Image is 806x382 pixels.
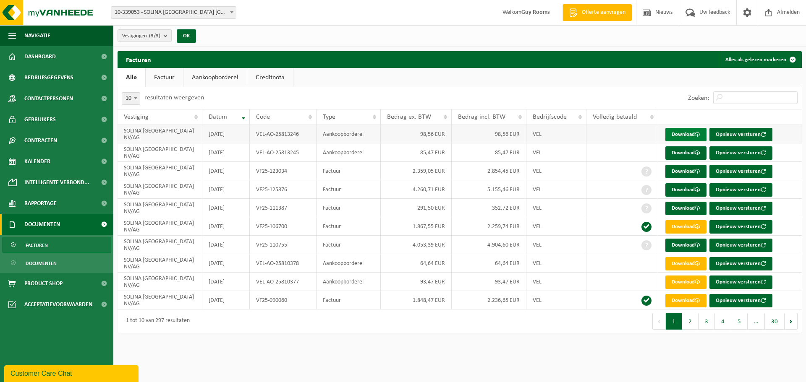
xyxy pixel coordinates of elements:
[665,294,707,307] a: Download
[452,236,526,254] td: 4.904,60 EUR
[699,313,715,330] button: 3
[317,162,381,180] td: Factuur
[24,273,63,294] span: Product Shop
[526,217,586,236] td: VEL
[526,199,586,217] td: VEL
[709,183,772,197] button: Opnieuw versturen
[209,114,227,120] span: Datum
[709,128,772,141] button: Opnieuw versturen
[709,202,772,215] button: Opnieuw versturen
[452,199,526,217] td: 352,72 EUR
[317,236,381,254] td: Factuur
[533,114,567,120] span: Bedrijfscode
[317,199,381,217] td: Factuur
[118,68,145,87] a: Alle
[183,68,247,87] a: Aankoopborderel
[26,255,57,271] span: Documenten
[118,29,172,42] button: Vestigingen(3/3)
[111,7,236,18] span: 10-339053 - SOLINA BELGIUM NV/AG - EUPEN
[177,29,196,43] button: OK
[24,294,92,315] span: Acceptatievoorwaarden
[665,257,707,270] a: Download
[682,313,699,330] button: 2
[526,236,586,254] td: VEL
[24,25,50,46] span: Navigatie
[144,94,204,101] label: resultaten weergeven
[719,51,801,68] button: Alles als gelezen markeren
[666,313,682,330] button: 1
[709,257,772,270] button: Opnieuw versturen
[765,313,785,330] button: 30
[122,30,160,42] span: Vestigingen
[250,180,316,199] td: VF25-125876
[665,165,707,178] a: Download
[118,180,202,199] td: SOLINA [GEOGRAPHIC_DATA] NV/AG
[202,162,250,180] td: [DATE]
[124,114,149,120] span: Vestiging
[665,239,707,252] a: Download
[381,236,452,254] td: 4.053,39 EUR
[526,291,586,309] td: VEL
[256,114,270,120] span: Code
[458,114,505,120] span: Bedrag incl. BTW
[122,92,140,105] span: 10
[149,33,160,39] count: (3/3)
[665,275,707,289] a: Download
[2,255,111,271] a: Documenten
[146,68,183,87] a: Factuur
[317,217,381,236] td: Factuur
[381,199,452,217] td: 291,50 EUR
[526,125,586,143] td: VEL
[24,172,89,193] span: Intelligente verbond...
[580,8,628,17] span: Offerte aanvragen
[202,217,250,236] td: [DATE]
[452,162,526,180] td: 2.854,45 EUR
[452,291,526,309] td: 2.236,65 EUR
[111,6,236,19] span: 10-339053 - SOLINA BELGIUM NV/AG - EUPEN
[323,114,335,120] span: Type
[118,199,202,217] td: SOLINA [GEOGRAPHIC_DATA] NV/AG
[563,4,632,21] a: Offerte aanvragen
[452,254,526,273] td: 64,64 EUR
[317,143,381,162] td: Aankoopborderel
[250,236,316,254] td: VF25-110755
[709,146,772,160] button: Opnieuw versturen
[526,162,586,180] td: VEL
[665,128,707,141] a: Download
[387,114,431,120] span: Bedrag ex. BTW
[250,217,316,236] td: VF25-106700
[202,273,250,291] td: [DATE]
[118,236,202,254] td: SOLINA [GEOGRAPHIC_DATA] NV/AG
[118,125,202,143] td: SOLINA [GEOGRAPHIC_DATA] NV/AG
[118,143,202,162] td: SOLINA [GEOGRAPHIC_DATA] NV/AG
[665,220,707,234] a: Download
[122,93,140,104] span: 10
[665,146,707,160] a: Download
[118,254,202,273] td: SOLINA [GEOGRAPHIC_DATA] NV/AG
[118,162,202,180] td: SOLINA [GEOGRAPHIC_DATA] NV/AG
[381,273,452,291] td: 93,47 EUR
[247,68,293,87] a: Creditnota
[24,88,73,109] span: Contactpersonen
[202,199,250,217] td: [DATE]
[202,143,250,162] td: [DATE]
[250,143,316,162] td: VEL-AO-25813245
[202,236,250,254] td: [DATE]
[715,313,731,330] button: 4
[709,275,772,289] button: Opnieuw versturen
[526,143,586,162] td: VEL
[452,217,526,236] td: 2.259,74 EUR
[24,130,57,151] span: Contracten
[317,273,381,291] td: Aankoopborderel
[381,291,452,309] td: 1.848,47 EUR
[202,291,250,309] td: [DATE]
[24,214,60,235] span: Documenten
[24,109,56,130] span: Gebruikers
[26,237,48,253] span: Facturen
[521,9,550,16] strong: Guy Rooms
[250,254,316,273] td: VEL-AO-25810378
[202,180,250,199] td: [DATE]
[526,273,586,291] td: VEL
[24,67,73,88] span: Bedrijfsgegevens
[118,51,160,68] h2: Facturen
